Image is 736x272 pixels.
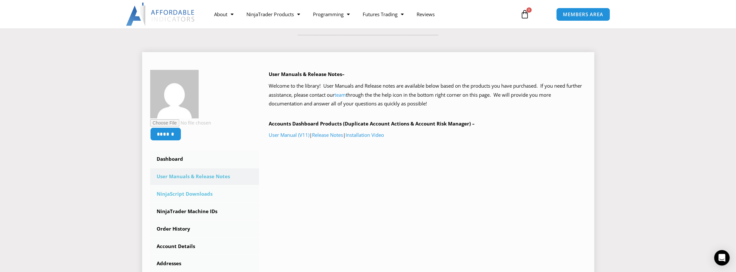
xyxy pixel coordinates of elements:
a: NinjaTrader Machine IDs [150,203,259,220]
span: 0 [526,7,532,13]
a: 0 [511,5,539,24]
a: Reviews [410,7,441,22]
p: Welcome to the library! User Manuals and Release notes are available below based on the products ... [269,82,586,109]
a: About [208,7,240,22]
div: Open Intercom Messenger [714,250,730,266]
a: Release Notes [312,132,343,138]
a: Programming [306,7,356,22]
nav: Menu [208,7,513,22]
b: User Manuals & Release Notes– [269,71,345,77]
p: | | [269,131,586,140]
b: Accounts Dashboard Products (Duplicate Account Actions & Account Risk Manager) – [269,120,475,127]
a: Futures Trading [356,7,410,22]
a: Account Details [150,238,259,255]
a: team [335,92,346,98]
a: Dashboard [150,151,259,168]
a: Order History [150,221,259,237]
a: User Manual (V11) [269,132,309,138]
span: MEMBERS AREA [563,12,603,17]
img: b0ccd53614d2a47e52c12c0622374d92d9c97b6c73dcdb59f96be43e82d4e16a [150,70,199,118]
a: MEMBERS AREA [556,8,610,21]
a: Installation Video [346,132,384,138]
a: NinjaTrader Products [240,7,306,22]
a: NinjaScript Downloads [150,186,259,202]
a: Addresses [150,255,259,272]
img: LogoAI | Affordable Indicators – NinjaTrader [126,3,195,26]
a: User Manuals & Release Notes [150,168,259,185]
